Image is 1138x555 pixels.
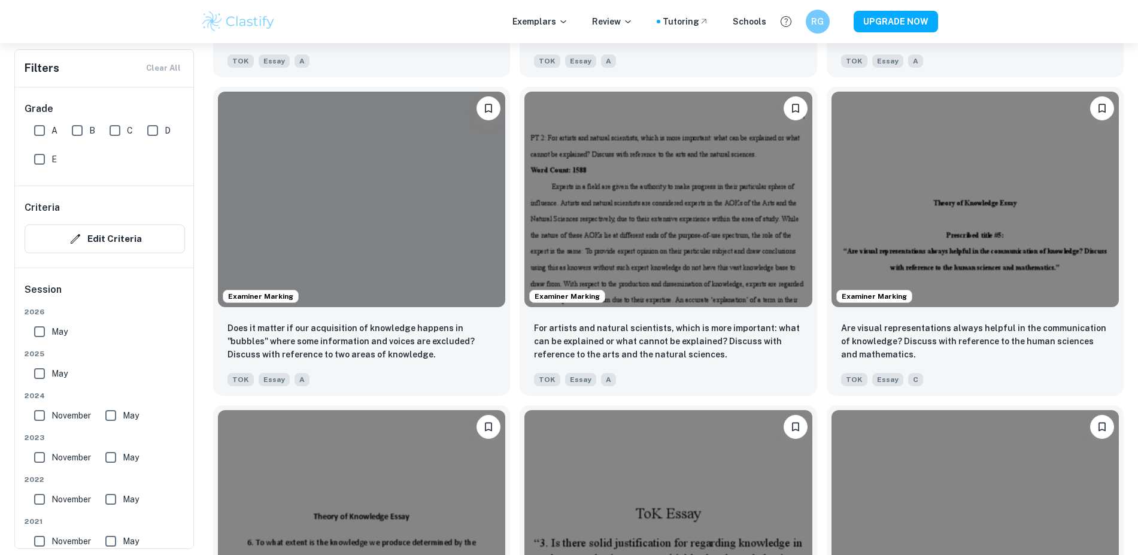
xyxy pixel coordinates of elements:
[872,54,903,68] span: Essay
[872,373,903,386] span: Essay
[908,54,923,68] span: A
[25,432,185,443] span: 2023
[227,322,496,361] p: Does it matter if our acquisition of knowledge happens in "bubbles" where some information and vo...
[25,307,185,317] span: 2026
[89,124,95,137] span: B
[127,124,133,137] span: C
[534,54,560,68] span: TOK
[663,15,709,28] a: Tutoring
[592,15,633,28] p: Review
[25,102,185,116] h6: Grade
[201,10,277,34] img: Clastify logo
[51,535,91,548] span: November
[520,87,817,396] a: Examiner MarkingBookmark For artists and natural scientists, which is more important: what can be...
[51,153,57,166] span: E
[51,409,91,422] span: November
[227,54,254,68] span: TOK
[1090,415,1114,439] button: Bookmark
[601,54,616,68] span: A
[213,87,510,396] a: Examiner MarkingBookmarkDoes it matter if our acquisition of knowledge happens in "bubbles" where...
[123,451,139,464] span: May
[51,451,91,464] span: November
[25,60,59,77] h6: Filters
[165,124,171,137] span: D
[123,535,139,548] span: May
[51,367,68,380] span: May
[733,15,766,28] a: Schools
[565,373,596,386] span: Essay
[123,409,139,422] span: May
[51,124,57,137] span: A
[827,87,1124,396] a: Examiner MarkingBookmarkAre visual representations always helpful in the communication of knowled...
[25,516,185,527] span: 2021
[841,373,867,386] span: TOK
[806,10,830,34] button: RG
[25,283,185,307] h6: Session
[25,225,185,253] button: Edit Criteria
[1090,96,1114,120] button: Bookmark
[259,373,290,386] span: Essay
[477,415,500,439] button: Bookmark
[223,291,298,302] span: Examiner Marking
[512,15,568,28] p: Exemplars
[123,493,139,506] span: May
[841,54,867,68] span: TOK
[784,415,808,439] button: Bookmark
[534,373,560,386] span: TOK
[601,373,616,386] span: A
[295,54,309,68] span: A
[837,291,912,302] span: Examiner Marking
[25,348,185,359] span: 2025
[908,373,923,386] span: C
[565,54,596,68] span: Essay
[854,11,938,32] button: UPGRADE NOW
[832,92,1119,307] img: TOK Essay example thumbnail: Are visual representations always helpfu
[227,373,254,386] span: TOK
[51,325,68,338] span: May
[51,493,91,506] span: November
[25,201,60,215] h6: Criteria
[841,322,1109,361] p: Are visual representations always helpful in the communication of knowledge? Discuss with referen...
[530,291,605,302] span: Examiner Marking
[259,54,290,68] span: Essay
[295,373,309,386] span: A
[776,11,796,32] button: Help and Feedback
[477,96,500,120] button: Bookmark
[811,15,824,28] h6: RG
[534,322,802,361] p: For artists and natural scientists, which is more important: what can be explained or what cannot...
[784,96,808,120] button: Bookmark
[524,92,812,307] img: TOK Essay example thumbnail: For artists and natural scientists, whi
[25,390,185,401] span: 2024
[25,474,185,485] span: 2022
